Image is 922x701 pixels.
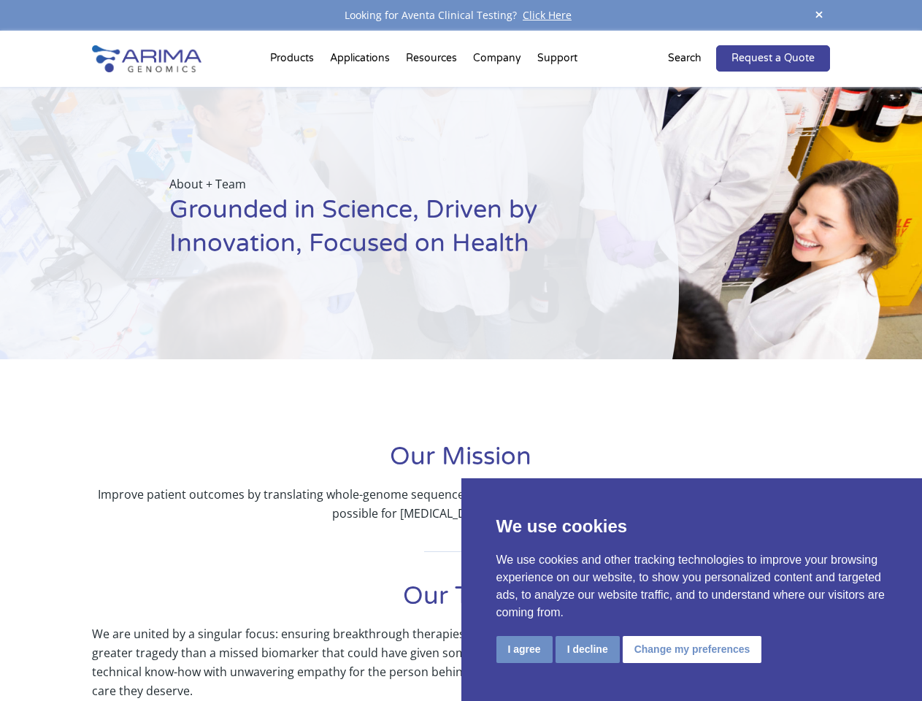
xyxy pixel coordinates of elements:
h1: Our Mission [92,440,829,485]
h1: Our Team [92,580,829,624]
div: Looking for Aventa Clinical Testing? [92,6,829,25]
p: We use cookies [496,513,888,540]
p: We are united by a singular focus: ensuring breakthrough therapies reach the patients they were c... [92,624,829,700]
p: Improve patient outcomes by translating whole-genome sequence and structure information into the ... [92,485,829,523]
h1: Grounded in Science, Driven by Innovation, Focused on Health [169,194,605,272]
a: Click Here [517,8,577,22]
button: I decline [556,636,620,663]
p: About + Team [169,175,605,194]
button: I agree [496,636,553,663]
button: Change my preferences [623,636,762,663]
p: We use cookies and other tracking technologies to improve your browsing experience on our website... [496,551,888,621]
p: Search [668,49,702,68]
img: Arima-Genomics-logo [92,45,201,72]
a: Request a Quote [716,45,830,72]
